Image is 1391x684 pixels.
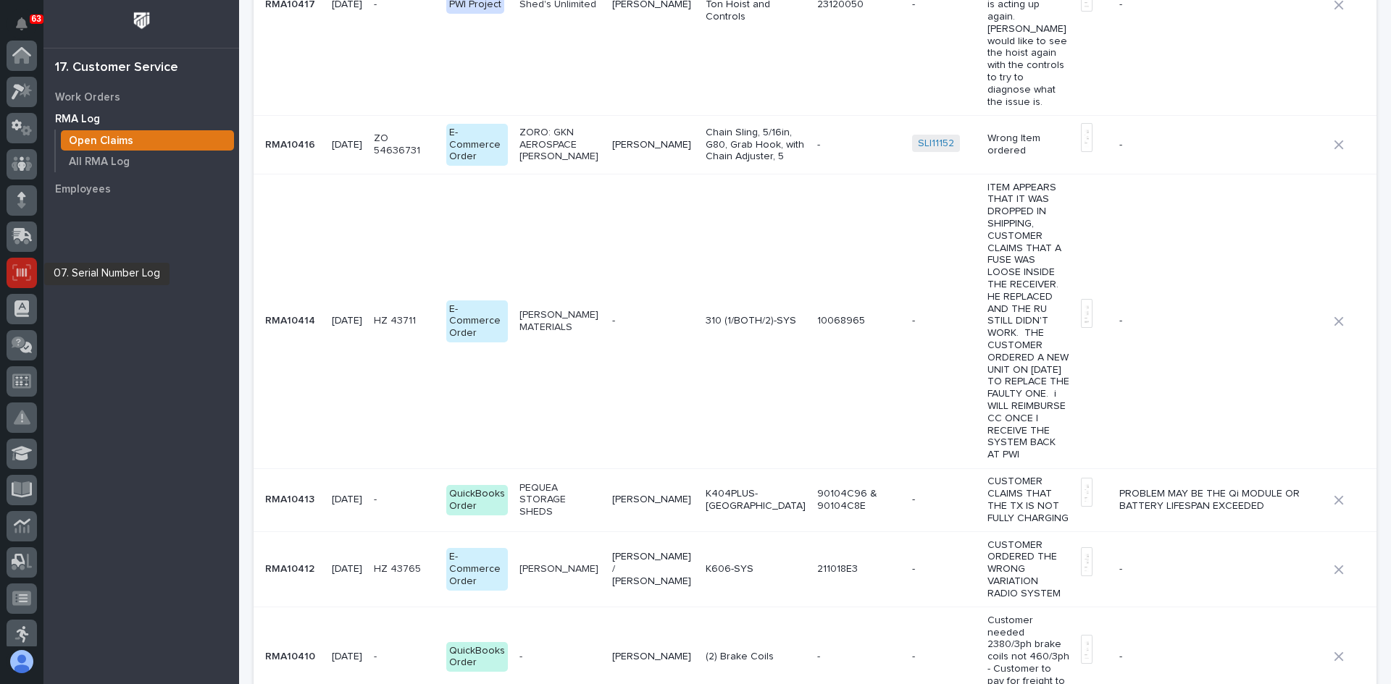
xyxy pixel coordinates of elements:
[265,312,318,327] p: RMA10414
[706,651,806,663] p: (2) Brake Coils
[918,138,954,150] a: SLI11152
[519,651,601,663] p: -
[69,135,133,148] p: Open Claims
[56,151,239,172] a: All RMA Log
[817,139,901,151] p: -
[912,651,976,663] p: -
[987,539,1069,600] p: CUSTOMER ORDERED THE WRONG VARIATION RADIO SYSTEM
[1119,139,1322,151] p: -
[374,563,435,575] p: HZ 43765
[817,651,901,663] p: -
[987,182,1069,461] p: ITEM APPEARS THAT IT WAS DROPPED IN SHIPPING, CUSTOMER CLAIMS THAT A FUSE WAS LOOSE INSIDE THE RE...
[55,113,100,126] p: RMA Log
[817,563,901,575] p: 211018E3
[817,488,901,512] p: 90104C96 & 90104C8E
[987,132,1069,157] p: Wrong Item ordered
[706,563,806,575] p: K606-SYS
[128,7,155,34] img: Workspace Logo
[1119,488,1322,512] p: PROBLEM MAY BE THE Qi MODULE OR BATTERY LIFESPAN EXCEEDED
[332,315,362,327] p: [DATE]
[612,551,694,587] p: [PERSON_NAME] / [PERSON_NAME]
[1119,563,1322,575] p: -
[612,651,694,663] p: [PERSON_NAME]
[706,488,806,512] p: K404PLUS-[GEOGRAPHIC_DATA]
[1119,315,1322,327] p: -
[1119,651,1322,663] p: -
[706,315,806,327] p: 310 (1/BOTH/2)-SYS
[519,563,601,575] p: [PERSON_NAME]
[332,563,362,575] p: [DATE]
[912,315,976,327] p: -
[332,139,362,151] p: [DATE]
[43,86,239,108] a: Work Orders
[265,648,318,663] p: RMA10410
[43,178,239,200] a: Employees
[265,491,317,506] p: RMA10413
[69,156,130,169] p: All RMA Log
[446,548,508,590] div: E-Commerce Order
[912,563,976,575] p: -
[446,642,508,672] div: QuickBooks Order
[612,315,694,327] p: -
[519,309,601,334] p: [PERSON_NAME] MATERIALS
[43,108,239,130] a: RMA Log
[706,127,806,163] p: Chain Sling, 5/16in, G80, Grab Hook, with Chain Adjuster, 5
[56,130,239,151] a: Open Claims
[987,476,1069,524] p: CUSTOMER CLAIMS THAT THE TX IS NOT FULLY CHARGING
[55,183,111,196] p: Employees
[612,139,694,151] p: [PERSON_NAME]
[265,560,317,575] p: RMA10412
[446,300,508,342] div: E-Commerce Order
[332,494,362,506] p: [DATE]
[55,60,178,76] div: 17. Customer Service
[332,651,362,663] p: [DATE]
[817,315,901,327] p: 10068965
[912,494,976,506] p: -
[519,127,601,163] p: ZORO: GKN AEROSPACE [PERSON_NAME]
[265,136,318,151] p: RMA10416
[7,646,37,677] button: users-avatar
[374,132,435,157] p: ZO 54636731
[446,124,508,166] div: E-Commerce Order
[374,315,435,327] p: HZ 43711
[612,494,694,506] p: [PERSON_NAME]
[32,14,41,24] p: 63
[18,17,37,41] div: Notifications63
[374,651,435,663] p: -
[374,494,435,506] p: -
[7,9,37,39] button: Notifications
[446,485,508,515] div: QuickBooks Order
[519,482,601,518] p: PEQUEA STORAGE SHEDS
[55,91,120,104] p: Work Orders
